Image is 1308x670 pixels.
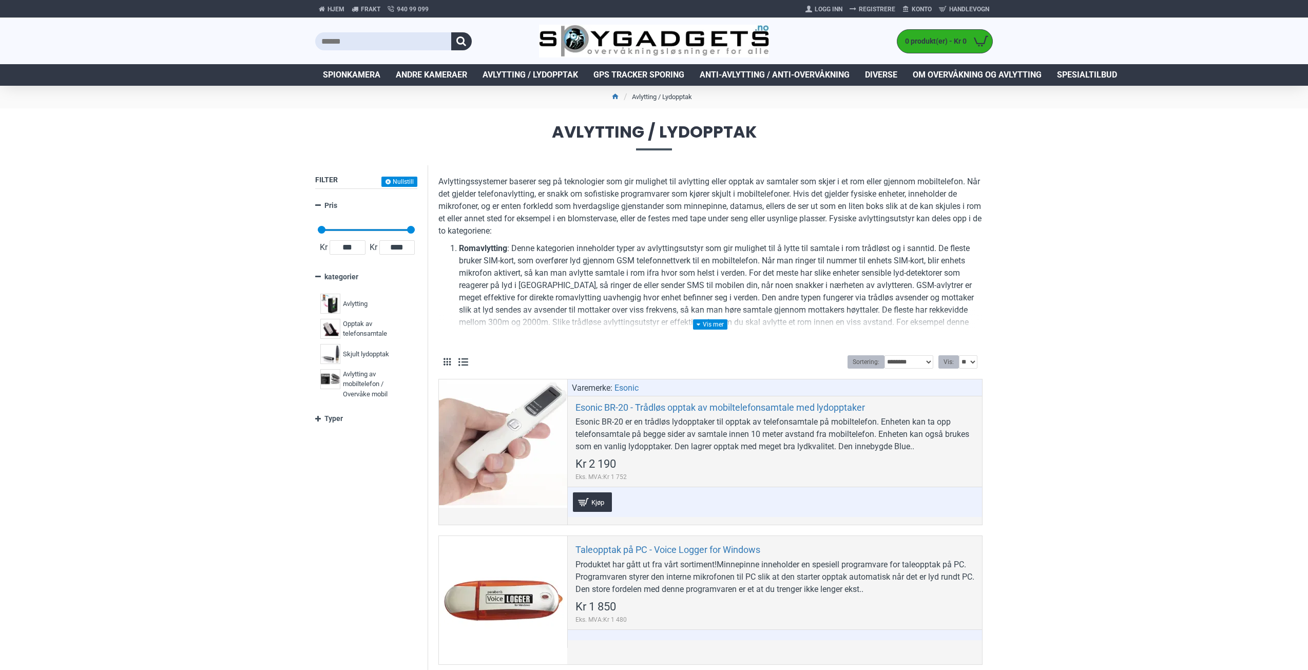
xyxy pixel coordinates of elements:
a: Pris [315,197,417,215]
li: : Denne kategorien inneholder typer av avlyttingsutstyr som gir mulighet til å lytte til samtale ... [459,242,983,341]
a: kategorier [315,268,417,286]
a: Andre kameraer [388,64,475,86]
a: romavlytteren [459,329,509,341]
span: Avlytting / Lydopptak [315,124,993,150]
a: Registrere [846,1,899,17]
a: Konto [899,1,935,17]
span: Avlytting [343,299,368,309]
a: Logg Inn [802,1,846,17]
span: Spesialtilbud [1057,69,1117,81]
span: GPS Tracker Sporing [593,69,684,81]
b: Romavlytting [459,243,507,253]
span: Filter [315,176,338,184]
a: Esonic BR-20 - Trådløs opptak av mobiltelefonsamtale med lydopptaker [575,401,865,413]
a: Taleopptak på PC - Voice Logger for Windows [575,544,760,556]
span: Avlytting av mobiltelefon / Overvåke mobil [343,369,410,399]
a: Diverse [857,64,905,86]
img: Skjult lydopptak [320,344,340,364]
a: Taleopptak på PC - Voice Logger for Windows Taleopptak på PC - Voice Logger for Windows [439,536,567,664]
span: Skjult lydopptak [343,349,389,359]
a: Spesialtilbud [1049,64,1125,86]
span: Diverse [865,69,897,81]
span: Om overvåkning og avlytting [913,69,1042,81]
span: Kr 2 190 [575,458,616,470]
span: Konto [912,5,932,14]
a: Esonic BR-20 - Trådløs opptak av mobiltelefonsamtale med lydopptaker Esonic BR-20 - Trådløs oppta... [439,379,567,508]
span: Hjem [328,5,344,14]
label: Vis: [938,355,959,369]
span: Frakt [361,5,380,14]
span: Registrere [859,5,895,14]
span: 0 produkt(er) - Kr 0 [897,36,969,47]
span: Eks. MVA:Kr 1 480 [575,615,627,624]
img: Avlytting [320,294,340,314]
span: Kr [318,241,330,254]
a: Typer [315,410,417,428]
img: Opptak av telefonsamtale [320,319,340,339]
label: Sortering: [848,355,884,369]
span: Spionkamera [323,69,380,81]
span: Kjøp [589,499,607,506]
span: Handlevogn [949,5,989,14]
span: Varemerke: [572,382,612,394]
a: Avlytting / Lydopptak [475,64,586,86]
a: Spionkamera [315,64,388,86]
p: Avlyttingssystemer baserer seg på teknologier som gir mulighet til avlytting eller opptak av samt... [438,176,983,237]
a: Anti-avlytting / Anti-overvåkning [692,64,857,86]
a: GPS Tracker Sporing [586,64,692,86]
span: Opptak av telefonsamtale [343,319,410,339]
div: Esonic BR-20 er en trådløs lydopptaker til opptak av telefonsamtale på mobiltelefon. Enheten kan ... [575,416,974,453]
a: 0 produkt(er) - Kr 0 [897,30,992,53]
span: 940 99 099 [397,5,429,14]
span: Eks. MVA:Kr 1 752 [575,472,627,482]
img: Avlytting av mobiltelefon / Overvåke mobil [320,369,340,389]
button: Nullstill [381,177,417,187]
a: Esonic [614,382,639,394]
span: Andre kameraer [396,69,467,81]
span: Kr 1 850 [575,601,616,612]
span: Logg Inn [815,5,842,14]
span: Kr [368,241,379,254]
span: Anti-avlytting / Anti-overvåkning [700,69,850,81]
div: Produktet har gått ut fra vårt sortiment!Minnepinne inneholder en spesiell programvare for taleop... [575,559,974,596]
a: Handlevogn [935,1,993,17]
a: Om overvåkning og avlytting [905,64,1049,86]
span: Avlytting / Lydopptak [483,69,578,81]
img: SpyGadgets.no [539,25,770,58]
